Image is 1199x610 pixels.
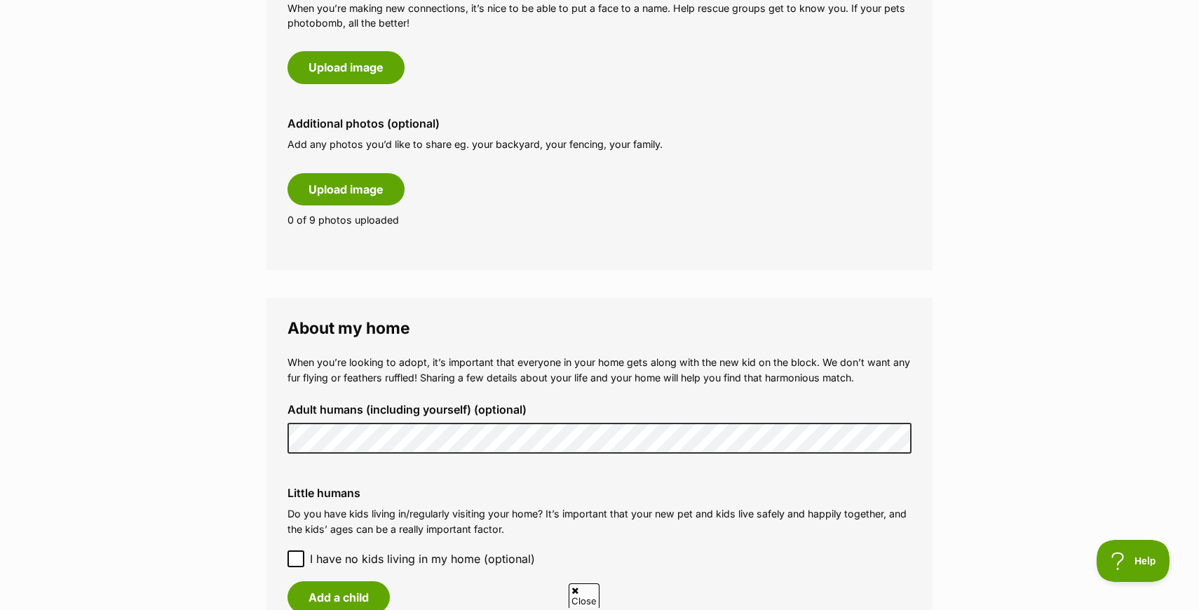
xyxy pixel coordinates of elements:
span: I have no kids living in my home (optional) [310,550,535,567]
p: Do you have kids living in/regularly visiting your home? It’s important that your new pet and kid... [287,506,912,536]
legend: About my home [287,319,912,337]
p: When you’re making new connections, it’s nice to be able to put a face to a name. Help rescue gro... [287,1,912,31]
button: Upload image [287,51,405,83]
label: Little humans [287,487,912,499]
span: Close [569,583,599,608]
iframe: Help Scout Beacon - Open [1097,540,1171,582]
p: 0 of 9 photos uploaded [287,212,912,227]
p: Add any photos you’d like to share eg. your backyard, your fencing, your family. [287,137,912,151]
p: When you’re looking to adopt, it’s important that everyone in your home gets along with the new k... [287,355,912,385]
label: Adult humans (including yourself) (optional) [287,403,912,416]
button: Upload image [287,173,405,205]
label: Additional photos (optional) [287,117,912,130]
